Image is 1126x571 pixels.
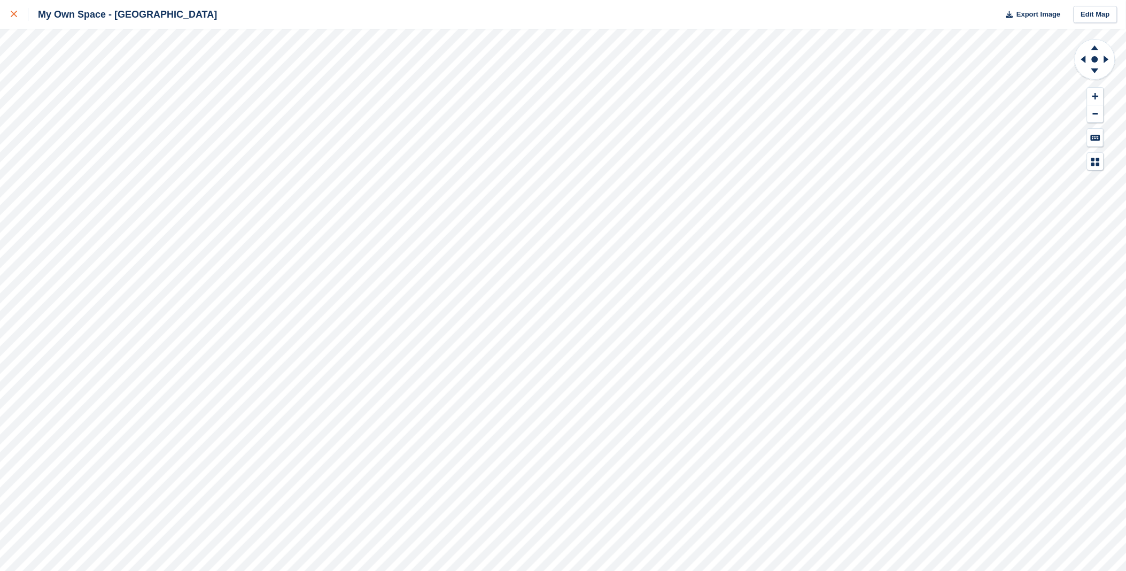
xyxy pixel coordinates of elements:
button: Zoom In [1088,88,1104,105]
button: Map Legend [1088,153,1104,171]
span: Export Image [1016,9,1060,20]
button: Export Image [1000,6,1061,24]
a: Edit Map [1074,6,1117,24]
button: Zoom Out [1088,105,1104,123]
div: My Own Space - [GEOGRAPHIC_DATA] [28,8,217,21]
button: Keyboard Shortcuts [1088,129,1104,146]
